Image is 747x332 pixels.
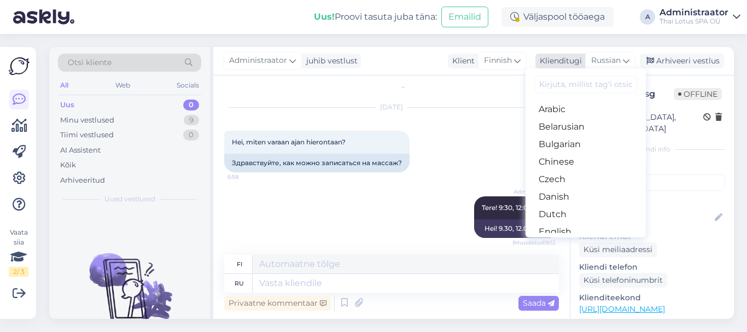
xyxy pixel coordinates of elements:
[640,54,724,68] div: Arhiveeri vestlus
[591,55,621,67] span: Russian
[579,195,725,207] p: Kliendi nimi
[229,55,287,67] span: Administraator
[441,7,488,27] button: Emailid
[227,173,269,181] span: 6:58
[579,261,725,273] p: Kliendi telefon
[49,234,210,332] img: No chats
[526,118,646,136] a: Belarusian
[314,10,437,24] div: Proovi tasuta juba täna:
[579,144,725,154] div: Kliendi info
[60,100,74,110] div: Uus
[526,171,646,188] a: Czech
[9,267,28,277] div: 2 / 3
[579,242,657,257] div: Küsi meiliaadressi
[174,78,201,92] div: Socials
[526,206,646,223] a: Dutch
[526,136,646,153] a: Bulgarian
[113,78,132,92] div: Web
[579,273,667,288] div: Küsi telefoninumbrit
[526,188,646,206] a: Danish
[104,194,155,204] span: Uued vestlused
[60,175,105,186] div: Arhiveeritud
[184,115,199,126] div: 9
[660,17,728,26] div: Thai Lotus SPA OÜ
[183,100,199,110] div: 0
[232,138,346,146] span: Hei, miten varaan ajan hierontaan?
[526,101,646,118] a: Arabic
[501,7,614,27] div: Väljaspool tööaega
[60,160,76,171] div: Kõik
[482,203,551,212] span: Tere! 9:30, 12:00, 12:30
[9,228,28,277] div: Vaata siia
[237,255,242,273] div: fi
[224,296,331,311] div: Privaatne kommentaar
[513,188,556,196] span: Administraator
[660,8,740,26] a: AdministraatorThai Lotus SPA OÜ
[235,274,244,293] div: ru
[68,57,112,68] span: Otsi kliente
[674,88,722,100] span: Offline
[224,102,559,112] div: [DATE]
[448,55,475,67] div: Klient
[224,154,410,172] div: Здравствуйте, как можно записаться на массаж?
[579,292,725,304] p: Klienditeekond
[183,130,199,141] div: 0
[579,231,725,242] p: Kliendi email
[640,9,655,25] div: A
[9,56,30,77] img: Askly Logo
[526,153,646,171] a: Chinese
[534,76,637,93] input: Kirjuta, millist tag'i otsid
[579,161,725,172] p: Kliendi tag'id
[58,78,71,92] div: All
[579,304,665,314] a: [URL][DOMAIN_NAME]
[660,8,728,17] div: Administraator
[474,219,559,238] div: Hei! 9.30, 12.00, 12.30
[484,55,512,67] span: Finnish
[579,318,725,328] p: Vaata edasi ...
[60,115,114,126] div: Minu vestlused
[512,238,556,247] span: (Muudetud) 9:12
[526,223,646,241] a: English
[302,55,358,67] div: juhib vestlust
[314,11,335,22] b: Uus!
[523,298,555,308] span: Saada
[579,174,725,191] input: Lisa tag
[60,130,114,141] div: Tiimi vestlused
[580,212,713,224] input: Lisa nimi
[535,55,582,67] div: Klienditugi
[60,145,101,156] div: AI Assistent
